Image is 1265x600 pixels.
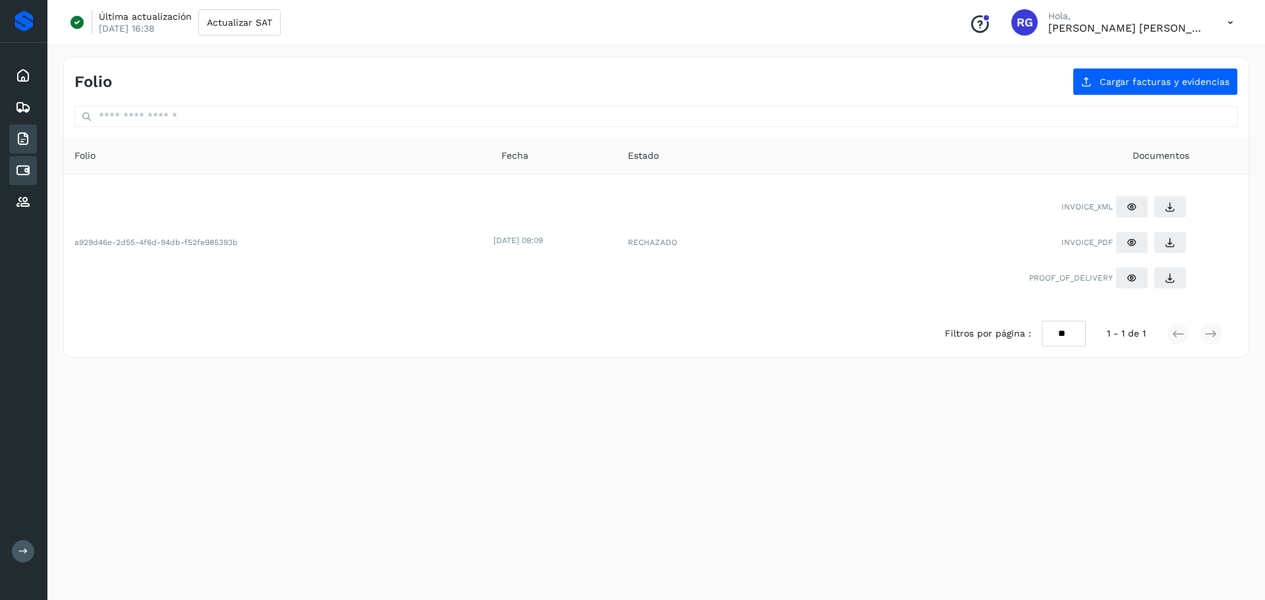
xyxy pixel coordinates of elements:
span: Actualizar SAT [207,18,272,27]
button: Actualizar SAT [198,9,281,36]
span: Fecha [501,149,528,163]
span: Estado [628,149,659,163]
div: Proveedores [9,188,37,217]
div: Facturas [9,124,37,153]
span: Folio [74,149,96,163]
p: Hola, [1048,11,1206,22]
div: Inicio [9,61,37,90]
p: [DATE] 16:38 [99,22,155,34]
div: [DATE] 09:09 [493,234,615,246]
td: RECHAZADO [617,175,781,310]
div: Cuentas por pagar [9,156,37,185]
p: Última actualización [99,11,192,22]
span: Documentos [1133,149,1189,163]
span: Filtros por página : [945,327,1031,341]
span: INVOICE_XML [1061,201,1113,213]
p: Rosa Gabriela Ponce Segovia [1048,22,1206,34]
div: Embarques [9,93,37,122]
button: Cargar facturas y evidencias [1073,68,1238,95]
span: PROOF_OF_DELIVERY [1029,272,1113,284]
span: Cargar facturas y evidencias [1100,77,1229,86]
span: 1 - 1 de 1 [1107,327,1146,341]
td: a929d46e-2d55-4f6d-94db-f52fe985393b [64,175,491,310]
h4: Folio [74,72,112,92]
span: INVOICE_PDF [1061,236,1113,248]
